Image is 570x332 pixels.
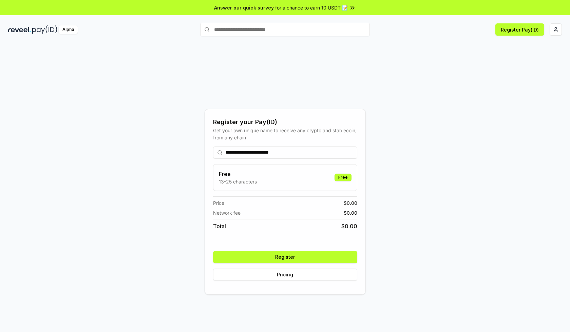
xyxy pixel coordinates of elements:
img: reveel_dark [8,25,31,34]
div: Register your Pay(ID) [213,117,357,127]
img: pay_id [32,25,57,34]
span: Price [213,199,224,207]
div: Free [335,174,351,181]
span: for a chance to earn 10 USDT 📝 [275,4,348,11]
div: Alpha [59,25,78,34]
p: 13-25 characters [219,178,257,185]
h3: Free [219,170,257,178]
button: Register Pay(ID) [495,23,544,36]
span: Total [213,222,226,230]
span: Network fee [213,209,241,216]
span: $ 0.00 [344,199,357,207]
button: Register [213,251,357,263]
span: $ 0.00 [341,222,357,230]
button: Pricing [213,269,357,281]
span: Answer our quick survey [214,4,274,11]
span: $ 0.00 [344,209,357,216]
div: Get your own unique name to receive any crypto and stablecoin, from any chain [213,127,357,141]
